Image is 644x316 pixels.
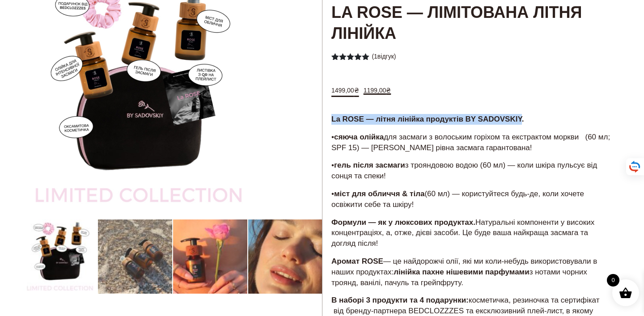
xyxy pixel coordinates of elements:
p: • з трояндовою водою (60 мл) — коли шкіра пульсує від сонця та спеки! [331,160,613,181]
span: 1 [331,53,335,71]
span: Рейтинг з 5 на основі опитування покупця [331,53,370,92]
a: (1відгук) [372,53,396,60]
p: — це найдорожчі олії, які ми коли-небудь використовували в наших продуктах: з нотами чорних троян... [331,256,613,288]
p: • (60 мл) — користуйтеся будь-де, коли хочете освіжити себе та шкіру! [331,189,613,210]
span: ₴ [354,87,359,94]
span: ₴ [386,87,391,94]
strong: міст для обличчя & тіла [334,190,424,198]
span: 0 [607,274,619,287]
strong: сяюча олійка [334,133,384,141]
span: 1 [374,53,377,60]
div: Оцінено в 5.00 з 5 [331,53,370,60]
bdi: 1499,00 [331,87,359,94]
p: Натуральні компоненти у високих концентраціях, а, отже, дієві засоби. Це буде ваша найкраща засма... [331,217,613,249]
strong: В наборі 3 продукти та 4 подарунки: [331,296,469,304]
p: • для засмаги з волоським горіхом та екстрактом моркви (60 мл; SPF 15) — [PERSON_NAME] рівна засм... [331,132,613,153]
strong: La ROSE — літня лінійка продуктів BY SADOVSKIY. [331,115,524,123]
strong: Формули — як у люксових продуктах. [331,218,475,227]
bdi: 1199,00 [364,87,391,94]
strong: Аромат ROSE [331,257,383,265]
strong: гель після засмаги [334,161,405,169]
strong: лінійка пахне нішевими парфумами [394,268,529,276]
